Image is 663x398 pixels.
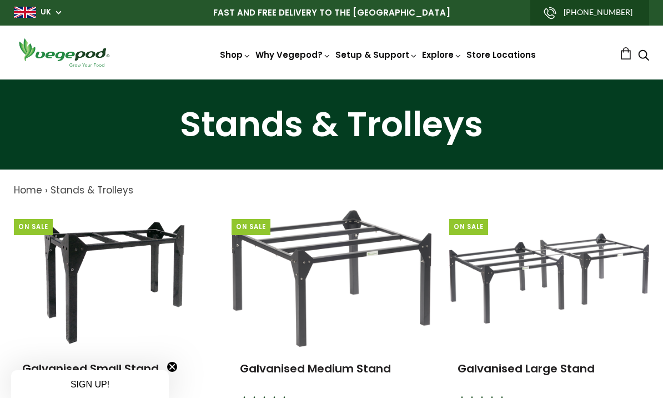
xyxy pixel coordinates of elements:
span: SIGN UP! [71,380,109,389]
h1: Stands & Trolleys [14,107,649,142]
nav: breadcrumbs [14,183,649,198]
img: Vegepod [14,37,114,68]
a: Setup & Support [335,49,418,61]
span: › [45,183,48,197]
a: Shop [220,49,251,61]
img: gb_large.png [14,7,36,18]
a: Home [14,183,42,197]
a: Explore [422,49,462,61]
button: Close teaser [167,361,178,372]
div: SIGN UP!Close teaser [11,370,169,398]
a: Galvanised Small Stand [22,361,159,376]
a: Search [638,51,649,62]
img: Galvanised Medium Stand [232,210,431,347]
img: Galvanised Large Stand [449,233,649,324]
a: Stands & Trolleys [51,183,133,197]
a: Galvanised Large Stand [458,361,595,376]
a: Store Locations [466,49,536,61]
a: Galvanised Medium Stand [240,361,391,376]
img: Galvanised Small Stand [32,209,196,348]
a: UK [41,7,51,18]
a: Why Vegepod? [255,49,331,61]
